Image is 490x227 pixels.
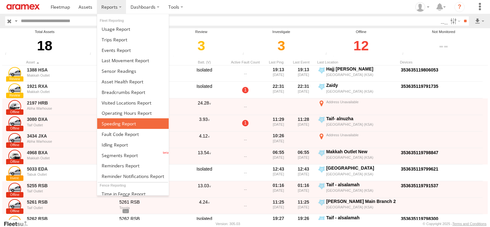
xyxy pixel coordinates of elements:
[326,165,396,171] div: [GEOGRAPHIC_DATA]
[241,29,322,35] div: Investigate
[324,35,399,57] div: Click to filter by Offline
[185,116,224,131] div: 3.93
[88,35,162,57] div: Click to filter by Online
[97,118,169,129] a: Fleet Speed Report
[401,183,438,188] a: Click to View Device Details
[97,161,169,171] a: Reminders Report
[216,222,240,226] div: Version: 305.03
[97,97,169,108] a: Visited Locations Report
[8,199,21,212] a: Click to View Asset Details
[27,106,115,110] div: Abha Warhouse
[326,72,396,77] div: [GEOGRAPHIC_DATA] (KSA)
[401,84,438,89] a: Click to View Device Details
[267,182,290,197] div: 01:16 [DATE]
[27,216,115,222] a: 5262 RSB
[292,182,315,197] div: 01:16 [DATE]
[317,116,397,131] label: Click to View Event Location
[97,108,169,118] a: Asset Operating Hours Report
[423,222,486,226] div: © Copyright 2025 -
[292,116,315,131] div: 11:28 [DATE]
[27,123,115,127] div: Taif Outlet
[97,139,169,150] a: Idling Report
[119,206,182,210] div: Toyota
[292,60,315,64] div: Click to Sort
[27,73,115,77] div: Makkah Outlet
[326,122,396,127] div: [GEOGRAPHIC_DATA] (KSA)
[401,150,438,155] a: Click to View Device Details
[401,166,438,172] a: Click to View Device Details
[27,156,115,160] div: Makkah Outlet
[317,149,397,164] label: Click to View Event Location
[317,60,397,64] div: Last Location
[26,60,116,64] div: Click to Sort
[3,35,86,57] div: 18
[317,165,397,181] label: Click to View Event Location
[474,16,485,26] label: Export results as...
[401,216,438,221] a: Click to View Device Details
[97,189,169,199] a: Time in Fences Report
[164,29,239,35] div: Review
[326,205,396,209] div: [GEOGRAPHIC_DATA] (KSA)
[401,67,438,72] a: Click to View Device Details
[97,45,169,55] a: Full Events Report
[8,116,21,129] a: Click to View Asset Details
[8,166,21,179] a: Click to View Asset Details
[326,66,396,72] div: Hajj [PERSON_NAME]
[400,60,490,64] div: Devices
[317,82,397,98] label: Click to View Event Location
[97,129,169,139] a: Fault Code Report
[8,133,21,146] a: Click to View Asset Details
[292,82,315,98] div: 22:31 [DATE]
[267,149,290,164] div: 06:55 [DATE]
[185,60,224,64] div: Batt. (V)
[27,166,115,172] a: 5033 EDA
[185,132,224,147] div: 4.12
[454,2,465,12] i: ?
[241,52,250,57] div: Assets that have not communicated with the server in the last 24hrs
[97,150,169,161] a: Segments Report
[88,52,97,57] div: Number of assets that have communicated at least once in the last 6hrs
[317,99,397,114] label: Click to View Event Location
[8,83,21,96] a: Click to View Asset Details
[164,35,239,57] div: Click to filter by Review
[3,52,13,57] div: Total number of Enabled and Paused Assets
[267,132,290,147] div: 10:26 [DATE]
[27,199,115,205] a: 5261 RSB
[326,182,396,188] div: Taif - alsalamah
[267,82,290,98] div: 22:31 [DATE]
[326,215,396,221] div: Taif - alsalamah
[413,2,432,12] div: Zeeshan Nadeem
[27,172,115,176] div: Tabuk Outlet
[242,120,249,126] a: 1
[326,198,396,204] div: [PERSON_NAME] Main Branch 2
[8,100,21,113] a: Click to View Asset Details
[267,198,290,214] div: 11:25 [DATE]
[267,165,290,181] div: 12:43 [DATE]
[119,199,182,205] div: 5261 RSB
[267,60,290,64] div: Click to Sort
[185,182,224,197] div: 13.03
[27,116,115,122] a: 3080 DXA
[27,139,115,143] div: Abha Warhouse
[317,132,397,147] label: Click to View Event Location
[27,100,115,106] a: 2197 HRB
[97,66,169,76] a: Sensor Readings
[97,171,169,181] a: Service Reminder Notifications Report
[185,198,224,214] div: 4.24
[317,182,397,197] label: Click to View Event Location
[317,198,397,214] label: Click to View Event Location
[326,155,396,160] div: [GEOGRAPHIC_DATA] (KSA)
[97,76,169,87] a: Asset Health Report
[122,192,129,197] span: View Asset Details to show all tags
[292,165,315,181] div: 12:43 [DATE]
[292,66,315,81] div: 19:13 [DATE]
[8,67,21,80] a: Click to View Asset Details
[267,66,290,81] div: 19:13 [DATE]
[401,29,487,35] div: Not Monitored
[27,189,115,193] div: Taif Outlet
[27,206,115,210] div: Taif Outlet
[242,87,249,93] a: 1
[185,149,224,164] div: 13.54
[88,29,162,35] div: Online
[122,209,129,213] span: View Asset Details to show all tags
